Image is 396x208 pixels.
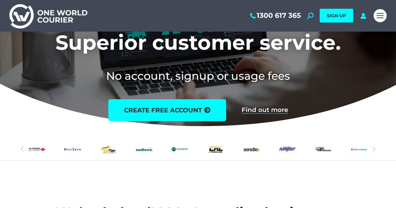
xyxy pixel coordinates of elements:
a: gb [100,138,117,160]
a: Richers-Transport-logo2 [172,138,188,160]
img: One World Courier [9,3,87,28]
a: Sadleirs_logo_green [136,138,153,160]
a: Mobile menu icon [373,9,387,22]
a: SIGN UP [320,9,353,23]
a: Find out more [242,107,288,114]
a: Hi-Trans_logo [28,138,45,160]
a: Sendle logo [243,138,260,160]
div: 16 / 25 [172,138,188,160]
h2: No account, signup or usage fees [9,68,387,84]
a: CRL Express Logo [207,138,224,160]
div: 17 / 25 [207,138,224,160]
a: Palm-Trans-logo_x2-1 [64,138,81,160]
a: 1300 617 365 [249,12,301,20]
div: 13 / 25 [64,138,81,160]
div: Slides [28,138,367,160]
div: 14 / 25 [100,138,117,160]
div: 19 / 25 [279,138,296,160]
div: 15 / 25 [136,138,153,160]
a: Centurion-logo [350,138,367,160]
a: create free account [108,99,226,121]
div: 12 / 25 [28,138,45,160]
div: 18 / 25 [243,138,260,160]
a: MFD Linehaul transport logo [315,138,332,160]
div: 20 / 25 [315,138,332,160]
div: 21 / 25 [350,138,367,160]
a: Tas Freight logo a one world courier partner in freight solutions [279,138,296,160]
span: SIGN UP [327,13,346,18]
